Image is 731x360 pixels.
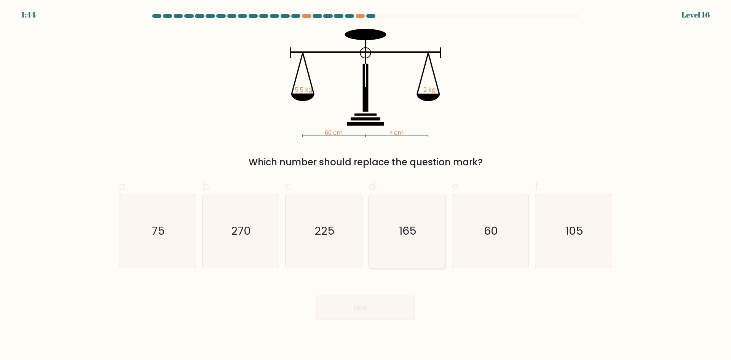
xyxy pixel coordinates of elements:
tspan: 60 cm [325,129,343,137]
tspan: ? cm [389,129,404,137]
span: d. [369,179,378,194]
tspan: 5.5 kg [295,86,312,94]
span: c. [285,179,294,194]
button: Next [316,296,415,320]
div: 1:44 [21,9,36,21]
text: 270 [231,223,251,238]
text: 75 [152,223,165,238]
div: Level 16 [682,9,710,21]
span: f. [535,179,540,194]
text: 60 [484,223,498,238]
span: e. [452,179,460,194]
tspan: 2 kg [423,86,436,94]
text: 225 [314,223,335,238]
span: a. [119,179,128,194]
text: 105 [565,223,583,238]
span: b. [202,179,211,194]
div: Which number should replace the question mark? [123,155,608,169]
text: 165 [399,223,417,238]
